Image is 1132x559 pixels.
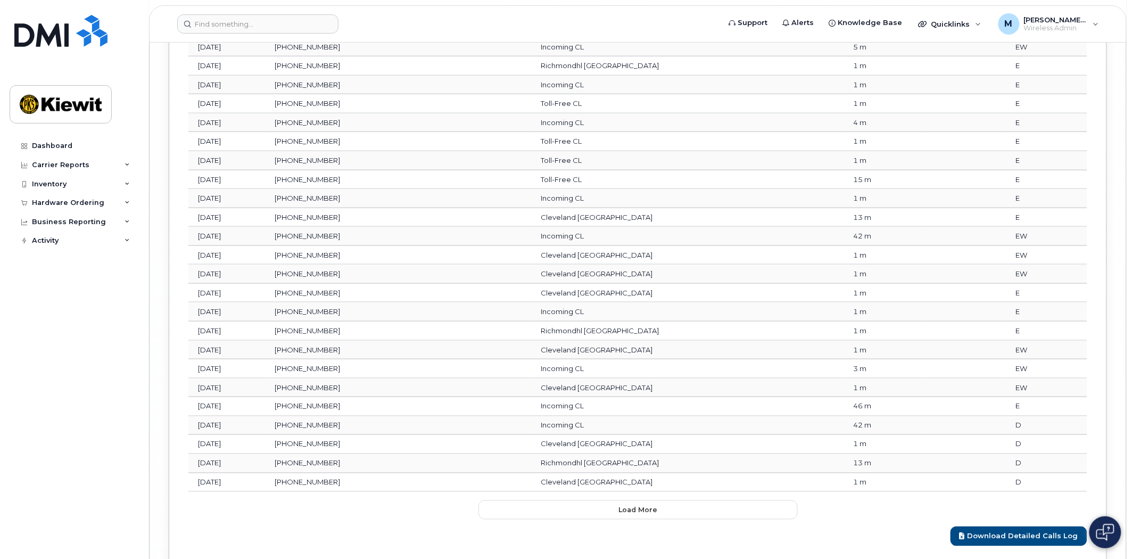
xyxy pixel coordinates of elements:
[188,208,266,227] td: [DATE]
[1006,265,1087,284] td: EW
[531,208,844,227] td: Cleveland [GEOGRAPHIC_DATA]
[188,76,266,95] td: [DATE]
[275,289,341,297] span: [PHONE_NUMBER]
[188,454,266,473] td: [DATE]
[275,137,341,145] span: [PHONE_NUMBER]
[478,500,798,520] button: Load more
[844,170,927,190] td: 15 m
[531,189,844,208] td: Incoming CL
[188,56,266,76] td: [DATE]
[275,307,341,316] span: [PHONE_NUMBER]
[531,416,844,435] td: Incoming CL
[844,473,927,492] td: 1 m
[1024,24,1088,32] span: Wireless Admin
[188,151,266,170] td: [DATE]
[844,113,927,133] td: 4 m
[1006,113,1087,133] td: E
[1006,208,1087,227] td: E
[275,326,341,335] span: [PHONE_NUMBER]
[275,80,341,89] span: [PHONE_NUMBER]
[531,227,844,246] td: Incoming CL
[275,346,341,354] span: [PHONE_NUMBER]
[844,435,927,454] td: 1 m
[775,12,822,34] a: Alerts
[531,151,844,170] td: Toll-Free CL
[275,402,341,410] span: [PHONE_NUMBER]
[531,265,844,284] td: Cleveland [GEOGRAPHIC_DATA]
[1006,151,1087,170] td: E
[531,341,844,360] td: Cleveland [GEOGRAPHIC_DATA]
[792,18,814,28] span: Alerts
[1006,132,1087,151] td: E
[844,94,927,113] td: 1 m
[722,12,775,34] a: Support
[991,13,1106,35] div: Melissa.Arnsdorff
[838,18,903,28] span: Knowledge Base
[844,189,927,208] td: 1 m
[531,302,844,322] td: Incoming CL
[1006,284,1087,303] td: E
[275,269,341,278] span: [PHONE_NUMBER]
[1006,76,1087,95] td: E
[188,189,266,208] td: [DATE]
[931,20,970,28] span: Quicklinks
[822,12,910,34] a: Knowledge Base
[618,505,657,515] span: Load more
[844,379,927,398] td: 1 m
[1006,435,1087,454] td: D
[1005,18,1013,30] span: M
[188,94,266,113] td: [DATE]
[275,99,341,108] span: [PHONE_NUMBER]
[275,61,341,70] span: [PHONE_NUMBER]
[1006,359,1087,379] td: EW
[844,416,927,435] td: 42 m
[844,246,927,265] td: 1 m
[1006,56,1087,76] td: E
[188,435,266,454] td: [DATE]
[275,459,341,467] span: [PHONE_NUMBER]
[844,322,927,341] td: 1 m
[844,397,927,416] td: 46 m
[275,478,341,487] span: [PHONE_NUMBER]
[1024,15,1088,24] span: [PERSON_NAME].[PERSON_NAME]
[1006,38,1087,57] td: EW
[844,265,927,284] td: 1 m
[188,284,266,303] td: [DATE]
[531,246,844,265] td: Cleveland [GEOGRAPHIC_DATA]
[275,118,341,127] span: [PHONE_NUMBER]
[844,151,927,170] td: 1 m
[188,359,266,379] td: [DATE]
[531,76,844,95] td: Incoming CL
[188,38,266,57] td: [DATE]
[188,170,266,190] td: [DATE]
[1006,473,1087,492] td: D
[738,18,768,28] span: Support
[844,341,927,360] td: 1 m
[188,473,266,492] td: [DATE]
[188,397,266,416] td: [DATE]
[188,246,266,265] td: [DATE]
[1006,227,1087,246] td: EW
[275,364,341,373] span: [PHONE_NUMBER]
[275,383,341,392] span: [PHONE_NUMBER]
[844,38,927,57] td: 5 m
[531,473,844,492] td: Cleveland [GEOGRAPHIC_DATA]
[844,284,927,303] td: 1 m
[951,527,1087,546] a: Download Detailed Calls Log
[531,284,844,303] td: Cleveland [GEOGRAPHIC_DATA]
[177,14,338,34] input: Find something...
[531,435,844,454] td: Cleveland [GEOGRAPHIC_DATA]
[188,265,266,284] td: [DATE]
[188,322,266,341] td: [DATE]
[531,454,844,473] td: Richmondhl [GEOGRAPHIC_DATA]
[531,113,844,133] td: Incoming CL
[188,302,266,322] td: [DATE]
[188,227,266,246] td: [DATE]
[275,232,341,240] span: [PHONE_NUMBER]
[531,170,844,190] td: Toll-Free CL
[1006,189,1087,208] td: E
[1006,322,1087,341] td: E
[844,76,927,95] td: 1 m
[1006,379,1087,398] td: EW
[531,397,844,416] td: Incoming CL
